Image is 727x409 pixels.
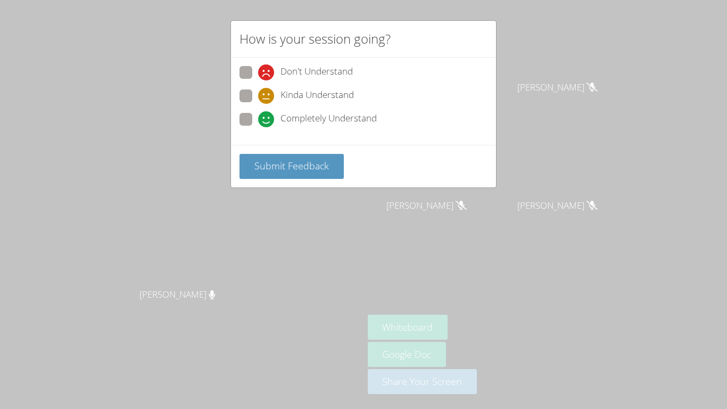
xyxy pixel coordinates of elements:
span: Don't Understand [280,64,353,80]
span: Kinda Understand [280,88,354,104]
button: Submit Feedback [239,154,344,179]
span: Submit Feedback [254,159,329,172]
span: Completely Understand [280,111,377,127]
h2: How is your session going? [239,29,391,48]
